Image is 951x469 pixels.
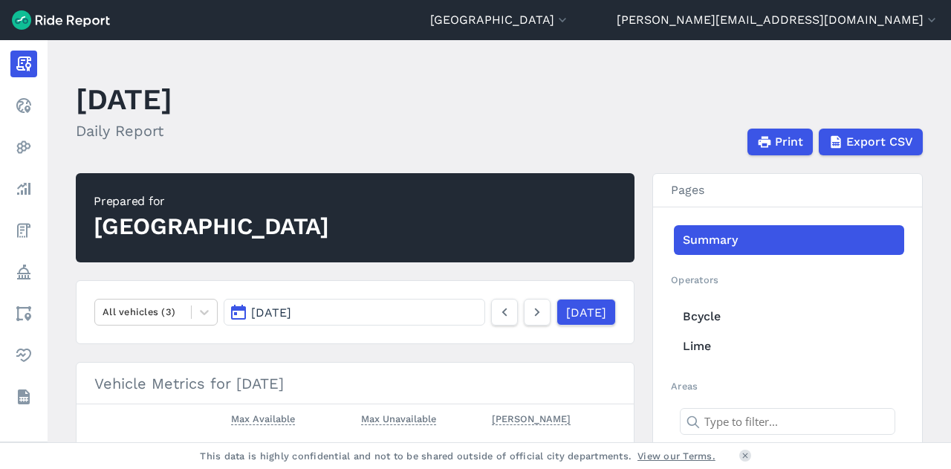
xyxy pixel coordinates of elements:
span: Max Available [231,410,295,425]
div: 208 [231,440,350,467]
a: Summary [674,225,904,255]
div: Prepared for [94,193,329,210]
h1: [DATE] [76,79,172,120]
h2: Operators [671,273,904,287]
button: [GEOGRAPHIC_DATA] [430,11,570,29]
span: [DATE] [251,305,291,320]
div: [GEOGRAPHIC_DATA] [94,210,329,243]
div: 208 [492,440,617,467]
button: Export CSV [819,129,923,155]
span: Max Unavailable [361,410,436,425]
a: Datasets [10,384,37,410]
span: Print [775,133,803,151]
a: Bcycle [674,302,904,331]
a: Areas [10,300,37,327]
h3: Pages [653,174,922,207]
img: Ride Report [12,10,110,30]
a: Report [10,51,37,77]
button: [PERSON_NAME][EMAIL_ADDRESS][DOMAIN_NAME] [617,11,939,29]
span: Export CSV [846,133,913,151]
button: Max Available [231,410,295,428]
a: [DATE] [556,299,616,326]
button: Print [747,129,813,155]
button: Max Unavailable [361,410,436,428]
a: Analyze [10,175,37,202]
button: [DATE] [224,299,485,326]
h2: Areas [671,379,904,393]
input: Type to filter... [680,408,895,435]
h2: Daily Report [76,120,172,142]
a: Realtime [10,92,37,119]
a: View our Terms. [637,449,715,463]
a: Lime [674,331,904,361]
a: Health [10,342,37,369]
div: 0 [361,440,480,467]
span: [PERSON_NAME] [492,410,571,425]
a: Fees [10,217,37,244]
button: [PERSON_NAME] [492,410,571,428]
h3: Vehicle Metrics for [DATE] [77,363,634,404]
a: Policy [10,259,37,285]
a: Heatmaps [10,134,37,161]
